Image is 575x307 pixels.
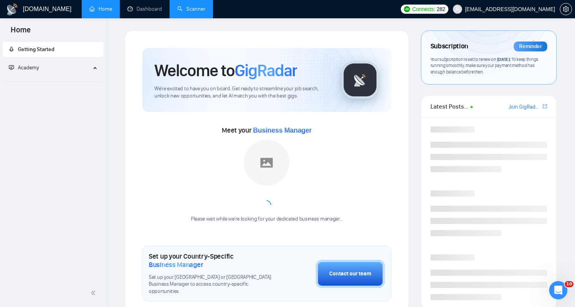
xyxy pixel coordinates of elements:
[149,261,203,269] span: Business Manager
[437,5,445,13] span: 282
[9,65,14,70] span: fund-projection-screen
[455,6,460,12] span: user
[560,6,572,12] a: setting
[565,281,573,287] span: 10
[253,126,311,134] span: Business Manager
[430,56,538,75] span: Your subscription is set to renew on . To keep things running smoothly, make sure your payment me...
[543,103,547,110] a: export
[560,3,572,15] button: setting
[514,42,547,51] div: Reminder
[154,85,329,100] span: We're excited to have you on board. Get ready to streamline your job search, unlock new opportuni...
[262,200,272,210] span: loading
[149,252,278,269] h1: Set up your Country-Specific
[244,140,289,185] img: placeholder.png
[341,61,379,99] img: gigradar-logo.png
[329,270,371,278] div: Contact our team
[18,64,39,71] span: Academy
[127,6,162,12] a: dashboardDashboard
[543,103,547,109] span: export
[89,6,112,12] a: homeHome
[3,78,103,83] li: Academy Homepage
[149,274,278,296] span: Set up your [GEOGRAPHIC_DATA] or [GEOGRAPHIC_DATA] Business Manager to access country-specific op...
[404,6,410,12] img: upwork-logo.png
[430,102,468,111] span: Latest Posts from the GigRadar Community
[177,6,205,12] a: searchScanner
[316,260,385,288] button: Contact our team
[91,289,98,297] span: double-left
[549,281,567,299] iframe: Intercom live chat
[18,46,54,53] span: Getting Started
[222,126,311,134] span: Meet your
[186,216,347,223] div: Please wait while we're looking for your dedicated business manager...
[6,3,18,16] img: logo
[497,56,510,62] span: [DATE]
[508,103,541,111] a: Join GigRadar Slack Community
[235,60,297,81] span: GigRadar
[412,5,435,13] span: Connects:
[3,42,103,57] li: Getting Started
[430,40,468,53] span: Subscription
[9,46,14,52] span: rocket
[154,60,297,81] h1: Welcome to
[5,24,37,40] span: Home
[9,64,39,71] span: Academy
